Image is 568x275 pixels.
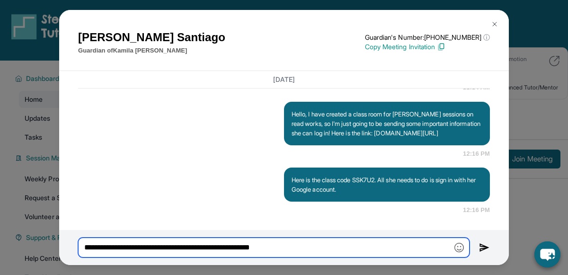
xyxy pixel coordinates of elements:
button: chat-button [534,241,560,267]
span: ⓘ [483,33,490,42]
img: Close Icon [491,20,498,28]
p: Hello, I have created a class room for [PERSON_NAME] sessions on read works, so I'm just going to... [292,109,482,138]
p: Guardian of Kamila [PERSON_NAME] [78,46,225,55]
span: 12:16 PM [463,149,490,159]
p: Here is the class code SSK7U2. All she needs to do is sign in with her Google account. [292,175,482,194]
span: 12:16 PM [463,205,490,215]
img: Emoji [454,243,464,252]
p: Copy Meeting Invitation [365,42,490,52]
h1: [PERSON_NAME] Santiago [78,29,225,46]
img: Copy Icon [437,43,445,51]
h3: [DATE] [78,75,490,84]
p: Guardian's Number: [PHONE_NUMBER] [365,33,490,42]
img: Send icon [479,242,490,253]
